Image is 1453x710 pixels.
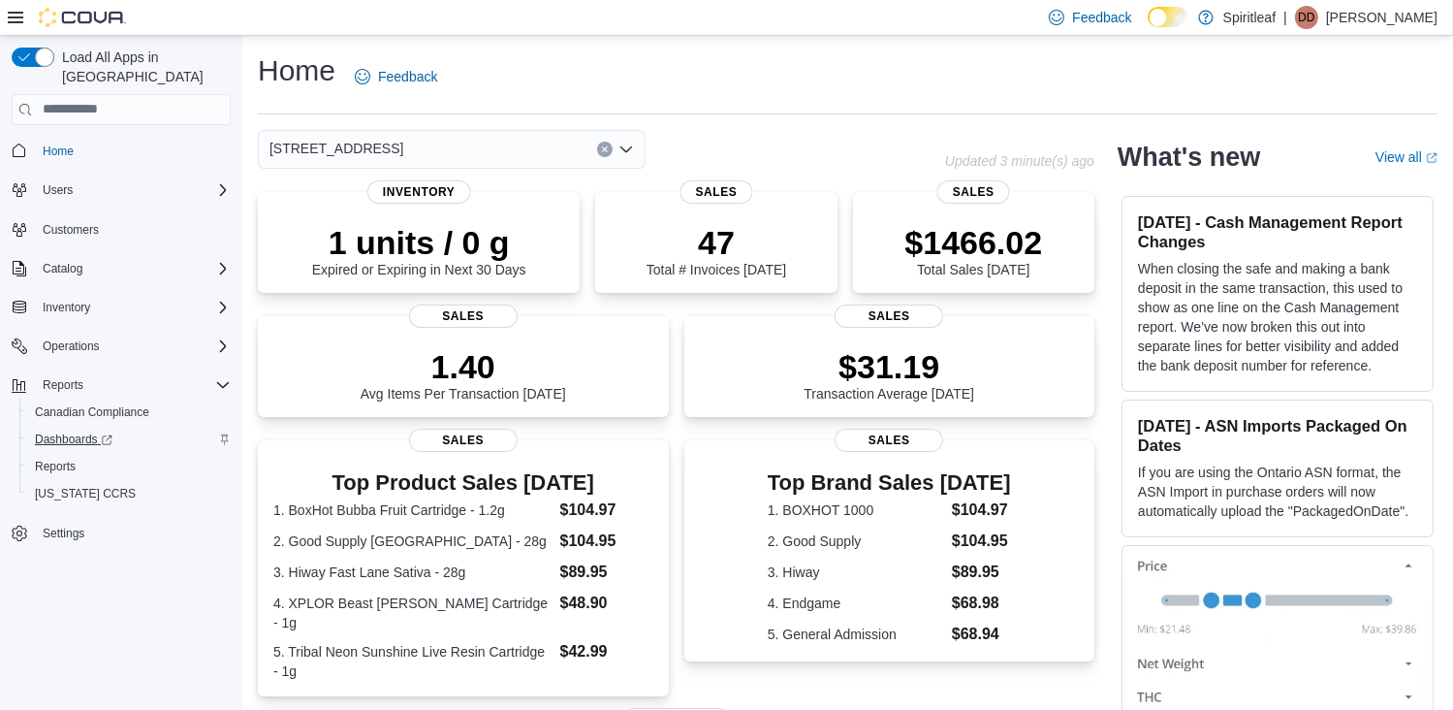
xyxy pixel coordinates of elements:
span: Customers [43,222,99,238]
button: Canadian Compliance [19,399,238,426]
div: Expired or Expiring in Next 30 Days [312,223,526,277]
p: | [1283,6,1287,29]
span: Sales [409,429,518,452]
p: When closing the safe and making a bank deposit in the same transaction, this used to show as one... [1138,259,1417,375]
span: Settings [43,526,84,541]
span: Dashboards [35,432,112,447]
a: Dashboards [27,428,120,451]
span: Washington CCRS [27,482,231,505]
button: Home [4,137,238,165]
span: Catalog [35,257,231,280]
a: Canadian Compliance [27,401,157,424]
button: Clear input [597,142,613,157]
span: Sales [680,180,753,204]
h3: Top Brand Sales [DATE] [768,471,1011,495]
p: 1.40 [361,347,566,386]
h3: [DATE] - Cash Management Report Changes [1138,212,1417,251]
span: Reports [35,373,231,397]
button: Reports [35,373,91,397]
span: Users [43,182,73,198]
h3: Top Product Sales [DATE] [273,471,653,495]
dt: 4. Endgame [768,594,944,613]
span: Sales [937,180,1010,204]
a: Reports [27,455,83,478]
dt: 5. Tribal Neon Sunshine Live Resin Cartridge - 1g [273,642,553,681]
button: Operations [4,333,238,360]
dt: 3. Hiway Fast Lane Sativa - 28g [273,563,553,582]
h3: [DATE] - ASN Imports Packaged On Dates [1138,416,1417,455]
div: Total Sales [DATE] [904,223,1042,277]
svg: External link [1426,152,1437,164]
span: Inventory [35,296,231,319]
button: [US_STATE] CCRS [19,480,238,507]
span: [STREET_ADDRESS] [269,137,403,160]
a: Feedback [347,57,445,96]
dt: 1. BoxHot Bubba Fruit Cartridge - 1.2g [273,500,553,520]
dd: $89.95 [560,561,653,584]
button: Catalog [4,255,238,282]
button: Users [35,178,80,202]
dd: $68.94 [952,623,1011,646]
button: Catalog [35,257,90,280]
button: Settings [4,519,238,547]
dt: 3. Hiway [768,563,944,582]
a: Home [35,140,81,163]
p: Spiritleaf [1223,6,1276,29]
span: Feedback [378,67,437,86]
p: $1466.02 [904,223,1042,262]
button: Open list of options [618,142,634,157]
span: Users [35,178,231,202]
dd: $104.97 [952,499,1011,522]
button: Reports [4,371,238,399]
div: Daniel D [1295,6,1318,29]
span: Inventory [43,300,90,315]
input: Dark Mode [1148,7,1188,27]
div: Total # Invoices [DATE] [647,223,786,277]
span: Customers [35,217,231,242]
dt: 2. Good Supply [GEOGRAPHIC_DATA] - 28g [273,532,553,551]
dt: 1. BOXHOT 1000 [768,500,944,520]
dt: 4. XPLOR Beast [PERSON_NAME] Cartridge - 1g [273,594,553,632]
span: Operations [35,335,231,358]
button: Reports [19,453,238,480]
a: [US_STATE] CCRS [27,482,143,505]
dd: $104.95 [952,530,1011,553]
img: Cova [39,8,126,27]
span: Sales [835,429,943,452]
span: Reports [35,459,76,474]
dd: $89.95 [952,561,1011,584]
span: Catalog [43,261,82,276]
button: Operations [35,335,108,358]
dt: 2. Good Supply [768,532,944,551]
dd: $104.95 [560,530,653,553]
dd: $104.97 [560,499,653,522]
h1: Home [258,51,335,90]
div: Transaction Average [DATE] [804,347,974,402]
nav: Complex example [12,129,231,598]
p: 47 [647,223,786,262]
span: [US_STATE] CCRS [35,486,136,501]
div: Avg Items Per Transaction [DATE] [361,347,566,402]
span: Inventory [367,180,471,204]
dt: 5. General Admission [768,625,944,644]
span: Sales [409,305,518,328]
span: Load All Apps in [GEOGRAPHIC_DATA] [54,48,231,86]
span: Canadian Compliance [27,401,231,424]
span: Operations [43,339,100,354]
span: Home [43,144,74,159]
button: Inventory [35,296,98,319]
p: 1 units / 0 g [312,223,526,262]
dd: $68.98 [952,592,1011,615]
p: [PERSON_NAME] [1326,6,1437,29]
span: Sales [835,305,943,328]
span: Dashboards [27,428,231,451]
span: DD [1298,6,1314,29]
span: Dark Mode [1148,27,1149,28]
a: View allExternal link [1375,149,1437,165]
button: Inventory [4,294,238,321]
h2: What's new [1118,142,1260,173]
dd: $48.90 [560,592,653,615]
span: Home [35,139,231,163]
button: Users [4,177,238,204]
a: Settings [35,522,92,545]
